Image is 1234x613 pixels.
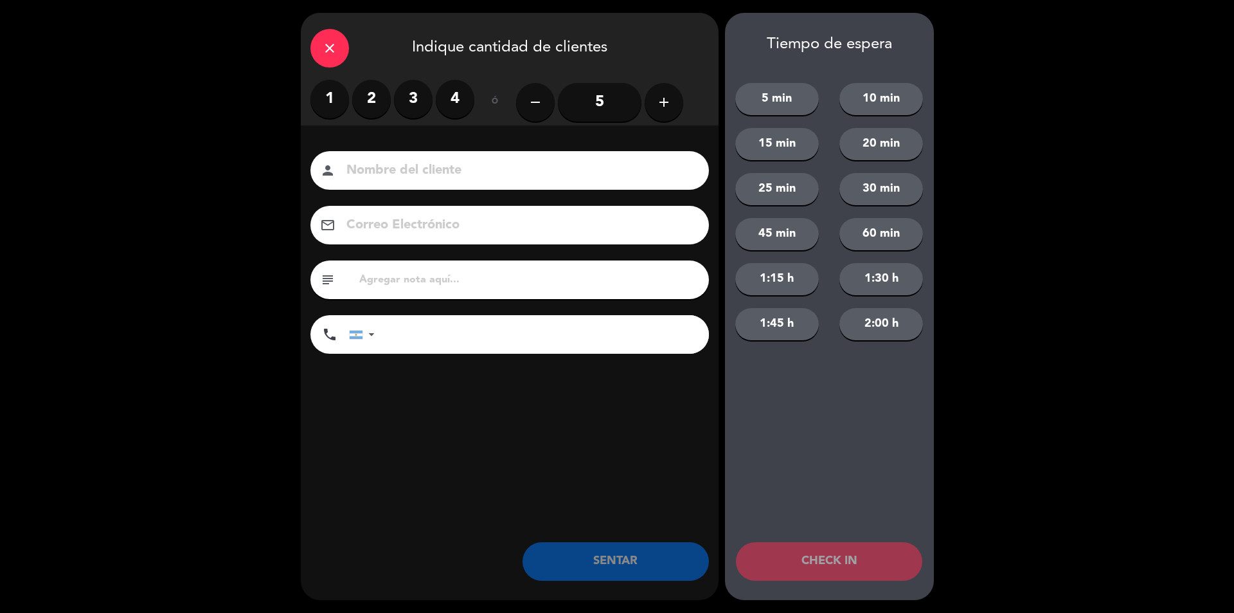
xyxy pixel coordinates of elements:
button: 1:45 h [735,308,819,340]
i: add [656,95,672,110]
div: Argentina: +54 [350,316,379,353]
label: 1 [310,80,349,118]
input: Correo Electrónico [345,214,692,237]
button: 60 min [839,218,923,250]
button: 20 min [839,128,923,160]
button: 1:30 h [839,263,923,295]
button: 10 min [839,83,923,115]
button: 15 min [735,128,819,160]
button: SENTAR [523,542,709,581]
i: phone [322,327,337,342]
i: email [320,217,335,233]
button: 1:15 h [735,263,819,295]
input: Nombre del cliente [345,160,692,182]
div: Indique cantidad de clientes [301,13,719,80]
label: 2 [352,80,391,118]
div: Tiempo de espera [725,35,934,54]
button: 5 min [735,83,819,115]
button: remove [516,83,555,122]
i: person [320,163,335,178]
i: subject [320,272,335,288]
i: close [322,41,337,56]
label: 3 [394,80,433,118]
button: 45 min [735,218,819,250]
button: add [645,83,683,122]
button: 25 min [735,173,819,205]
button: 30 min [839,173,923,205]
button: 2:00 h [839,308,923,340]
div: ó [474,80,516,125]
i: remove [528,95,543,110]
button: CHECK IN [736,542,922,581]
label: 4 [436,80,474,118]
input: Agregar nota aquí... [358,271,699,289]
